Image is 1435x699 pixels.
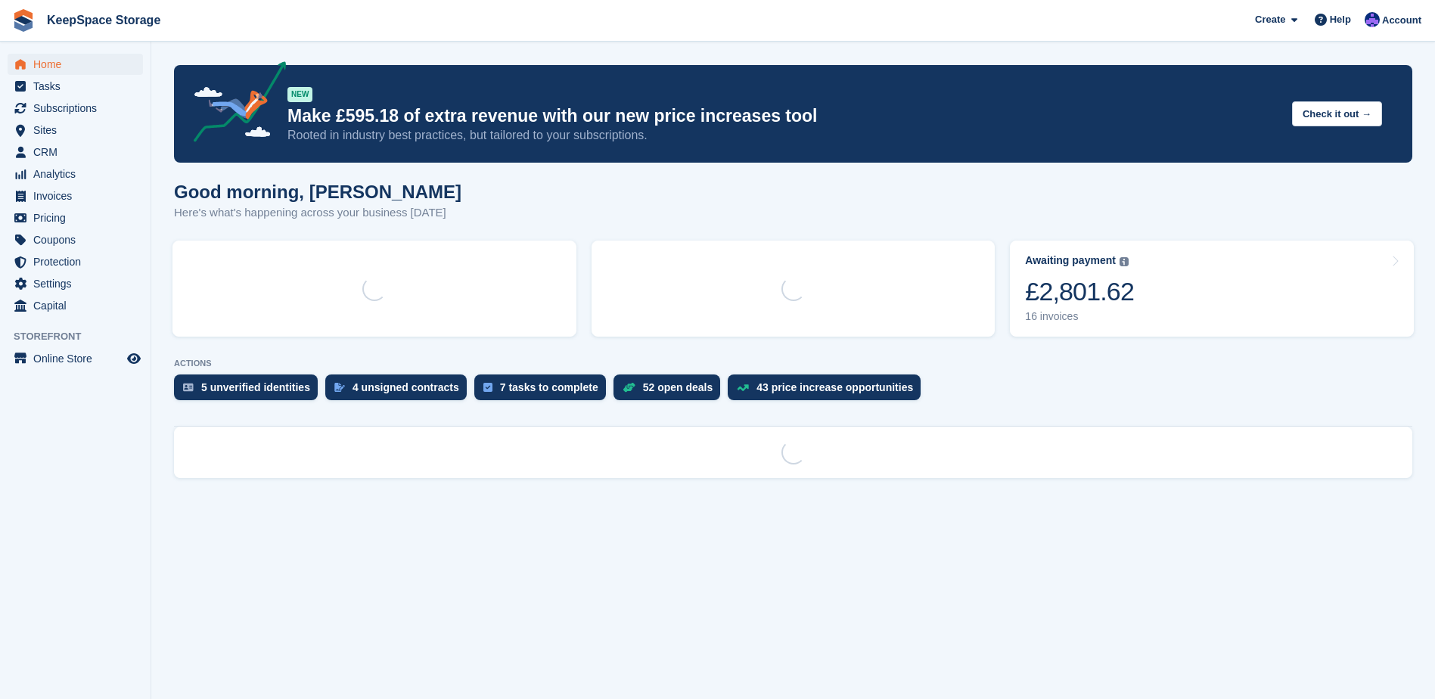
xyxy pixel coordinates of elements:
[353,381,459,393] div: 4 unsigned contracts
[33,273,124,294] span: Settings
[33,295,124,316] span: Capital
[33,141,124,163] span: CRM
[613,374,728,408] a: 52 open deals
[8,98,143,119] a: menu
[33,348,124,369] span: Online Store
[125,349,143,368] a: Preview store
[1025,254,1116,267] div: Awaiting payment
[8,120,143,141] a: menu
[8,251,143,272] a: menu
[8,273,143,294] a: menu
[12,9,35,32] img: stora-icon-8386f47178a22dfd0bd8f6a31ec36ba5ce8667c1dd55bd0f319d3a0aa187defe.svg
[33,120,124,141] span: Sites
[14,329,151,344] span: Storefront
[325,374,474,408] a: 4 unsigned contracts
[33,76,124,97] span: Tasks
[1025,276,1134,307] div: £2,801.62
[8,295,143,316] a: menu
[174,359,1412,368] p: ACTIONS
[33,207,124,228] span: Pricing
[728,374,928,408] a: 43 price increase opportunities
[8,76,143,97] a: menu
[1330,12,1351,27] span: Help
[33,163,124,185] span: Analytics
[483,383,492,392] img: task-75834270c22a3079a89374b754ae025e5fb1db73e45f91037f5363f120a921f8.svg
[174,204,461,222] p: Here's what's happening across your business [DATE]
[1292,101,1382,126] button: Check it out →
[8,163,143,185] a: menu
[1382,13,1421,28] span: Account
[8,185,143,207] a: menu
[41,8,166,33] a: KeepSpace Storage
[8,229,143,250] a: menu
[287,87,312,102] div: NEW
[33,229,124,250] span: Coupons
[287,105,1280,127] p: Make £595.18 of extra revenue with our new price increases tool
[174,182,461,202] h1: Good morning, [PERSON_NAME]
[1010,241,1414,337] a: Awaiting payment £2,801.62 16 invoices
[623,382,635,393] img: deal-1b604bf984904fb50ccaf53a9ad4b4a5d6e5aea283cecdc64d6e3604feb123c2.svg
[8,207,143,228] a: menu
[1025,310,1134,323] div: 16 invoices
[1255,12,1285,27] span: Create
[33,185,124,207] span: Invoices
[181,61,287,148] img: price-adjustments-announcement-icon-8257ccfd72463d97f412b2fc003d46551f7dbcb40ab6d574587a9cd5c0d94...
[1120,257,1129,266] img: icon-info-grey-7440780725fd019a000dd9b08b2336e03edf1995a4989e88bcd33f0948082b44.svg
[201,381,310,393] div: 5 unverified identities
[33,251,124,272] span: Protection
[334,383,345,392] img: contract_signature_icon-13c848040528278c33f63329250d36e43548de30e8caae1d1a13099fd9432cc5.svg
[8,54,143,75] a: menu
[474,374,613,408] a: 7 tasks to complete
[756,381,913,393] div: 43 price increase opportunities
[287,127,1280,144] p: Rooted in industry best practices, but tailored to your subscriptions.
[737,384,749,391] img: price_increase_opportunities-93ffe204e8149a01c8c9dc8f82e8f89637d9d84a8eef4429ea346261dce0b2c0.svg
[8,141,143,163] a: menu
[1365,12,1380,27] img: Chloe Clark
[33,98,124,119] span: Subscriptions
[33,54,124,75] span: Home
[183,383,194,392] img: verify_identity-adf6edd0f0f0b5bbfe63781bf79b02c33cf7c696d77639b501bdc392416b5a36.svg
[643,381,713,393] div: 52 open deals
[8,348,143,369] a: menu
[174,374,325,408] a: 5 unverified identities
[500,381,598,393] div: 7 tasks to complete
